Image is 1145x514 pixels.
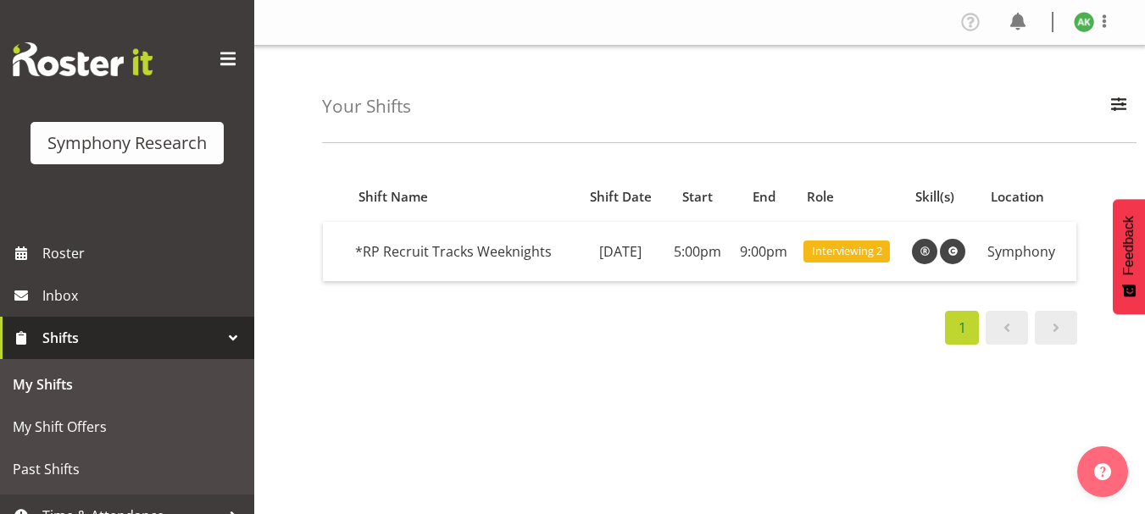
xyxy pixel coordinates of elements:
[47,130,207,156] div: Symphony Research
[1074,12,1094,32] img: amit-kumar11606.jpg
[981,222,1076,281] td: Symphony
[322,97,411,116] h4: Your Shifts
[731,222,797,281] td: 9:00pm
[42,240,246,266] span: Roster
[753,187,775,207] span: End
[1101,88,1137,125] button: Filter Employees
[991,187,1044,207] span: Location
[13,414,242,439] span: My Shift Offers
[664,222,731,281] td: 5:00pm
[42,325,220,351] span: Shifts
[13,42,153,76] img: Rosterit website logo
[590,187,652,207] span: Shift Date
[42,283,246,308] span: Inbox
[359,187,428,207] span: Shift Name
[682,187,713,207] span: Start
[576,222,664,281] td: [DATE]
[1121,216,1137,275] span: Feedback
[13,372,242,397] span: My Shifts
[1094,463,1111,480] img: help-xxl-2.png
[13,456,242,482] span: Past Shifts
[807,187,834,207] span: Role
[4,406,250,448] a: My Shift Offers
[915,187,954,207] span: Skill(s)
[812,243,882,259] span: Interviewing 2
[1113,199,1145,314] button: Feedback - Show survey
[4,448,250,490] a: Past Shifts
[348,222,576,281] td: *RP Recruit Tracks Weeknights
[4,363,250,406] a: My Shifts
